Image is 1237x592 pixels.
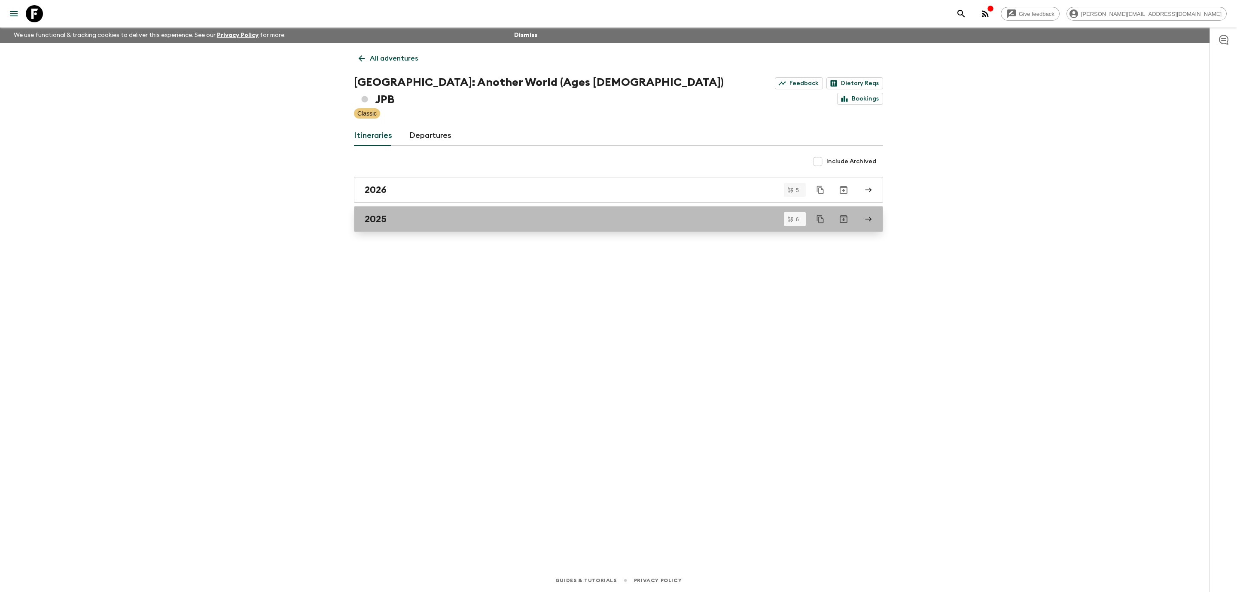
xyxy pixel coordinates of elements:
h2: 2025 [365,214,387,225]
a: 2026 [354,177,883,203]
p: We use functional & tracking cookies to deliver this experience. See our for more. [10,27,289,43]
a: Privacy Policy [217,32,259,38]
span: Give feedback [1014,11,1059,17]
div: [PERSON_NAME][EMAIL_ADDRESS][DOMAIN_NAME] [1066,7,1227,21]
span: 5 [791,187,804,193]
p: Classic [357,109,377,118]
button: Dismiss [512,29,539,41]
a: Feedback [775,77,823,89]
a: Give feedback [1001,7,1060,21]
a: All adventures [354,50,423,67]
button: Archive [835,211,852,228]
span: Include Archived [826,157,876,166]
a: Itineraries [354,125,392,146]
p: All adventures [370,53,418,64]
a: 2025 [354,206,883,232]
a: Departures [409,125,451,146]
span: 6 [791,217,804,222]
span: [PERSON_NAME][EMAIL_ADDRESS][DOMAIN_NAME] [1076,11,1226,17]
h2: 2026 [365,184,387,195]
h1: [GEOGRAPHIC_DATA]: Another World (Ages [DEMOGRAPHIC_DATA]) JPB [354,74,731,108]
a: Privacy Policy [634,576,682,585]
a: Bookings [837,93,883,105]
button: Duplicate [813,211,828,227]
button: Archive [835,181,852,198]
button: menu [5,5,22,22]
button: search adventures [953,5,970,22]
a: Dietary Reqs [826,77,883,89]
button: Duplicate [813,182,828,198]
a: Guides & Tutorials [555,576,617,585]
